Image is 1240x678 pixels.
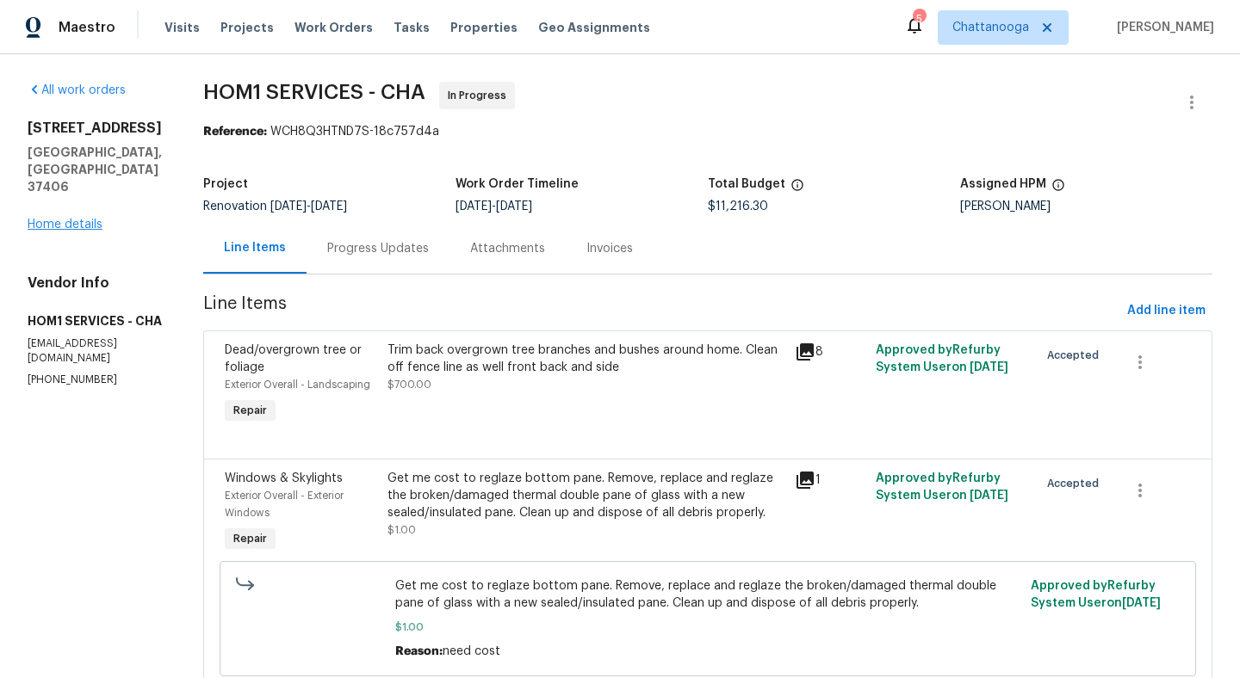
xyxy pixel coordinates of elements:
[586,240,633,257] div: Invoices
[226,402,274,419] span: Repair
[708,200,768,213] span: $11,216.30
[960,178,1046,190] h5: Assigned HPM
[790,178,804,200] span: The total cost of line items that have been proposed by Opendoor. This sum includes line items th...
[203,295,1120,327] span: Line Items
[1110,19,1214,36] span: [PERSON_NAME]
[220,19,274,36] span: Projects
[203,200,347,213] span: Renovation
[443,645,500,657] span: need cost
[327,240,429,257] div: Progress Updates
[970,361,1008,373] span: [DATE]
[394,22,430,34] span: Tasks
[203,82,425,102] span: HOM1 SERVICES - CHA
[960,200,1212,213] div: [PERSON_NAME]
[203,126,267,138] b: Reference:
[28,312,162,330] h5: HOM1 SERVICES - CHA
[203,178,248,190] h5: Project
[28,120,162,137] h2: [STREET_ADDRESS]
[456,200,532,213] span: -
[708,178,785,190] h5: Total Budget
[395,577,1021,612] span: Get me cost to reglaze bottom pane. Remove, replace and reglaze the broken/damaged thermal double...
[395,645,443,657] span: Reason:
[164,19,200,36] span: Visits
[795,470,865,490] div: 1
[59,19,115,36] span: Maestro
[28,274,162,292] h4: Vendor Info
[450,19,518,36] span: Properties
[28,373,162,387] p: [PHONE_NUMBER]
[226,530,274,547] span: Repair
[970,490,1008,502] span: [DATE]
[387,470,784,521] div: Get me cost to reglaze bottom pane. Remove, replace and reglaze the broken/damaged thermal double...
[448,87,513,104] span: In Progress
[294,19,373,36] span: Work Orders
[470,240,545,257] div: Attachments
[1120,295,1212,327] button: Add line item
[795,342,865,362] div: 8
[28,144,162,195] h5: [GEOGRAPHIC_DATA], [GEOGRAPHIC_DATA] 37406
[387,525,416,535] span: $1.00
[225,472,343,484] span: Windows & Skylights
[225,379,370,390] span: Exterior Overall - Landscaping
[876,344,1008,373] span: Approved by Refurby System User on
[952,19,1029,36] span: Chattanooga
[496,200,532,213] span: [DATE]
[28,336,162,366] p: [EMAIL_ADDRESS][DOMAIN_NAME]
[387,342,784,376] div: Trim back overgrown tree branches and bushes around home. Clean off fence line as well front back...
[1122,597,1161,609] span: [DATE]
[28,219,102,231] a: Home details
[1047,347,1106,364] span: Accepted
[1031,580,1161,609] span: Approved by Refurby System User on
[538,19,650,36] span: Geo Assignments
[270,200,307,213] span: [DATE]
[225,490,344,518] span: Exterior Overall - Exterior Windows
[1051,178,1065,200] span: The hpm assigned to this work order.
[395,619,1021,636] span: $1.00
[270,200,347,213] span: -
[225,344,362,373] span: Dead/overgrown tree or foliage
[1047,475,1106,492] span: Accepted
[387,379,431,390] span: $700.00
[311,200,347,213] span: [DATE]
[456,178,579,190] h5: Work Order Timeline
[876,472,1008,502] span: Approved by Refurby System User on
[456,200,492,213] span: [DATE]
[1127,300,1206,322] span: Add line item
[224,239,286,256] div: Line Items
[203,123,1212,140] div: WCH8Q3HTND7S-18c757d4a
[913,10,925,28] div: 5
[28,84,126,96] a: All work orders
